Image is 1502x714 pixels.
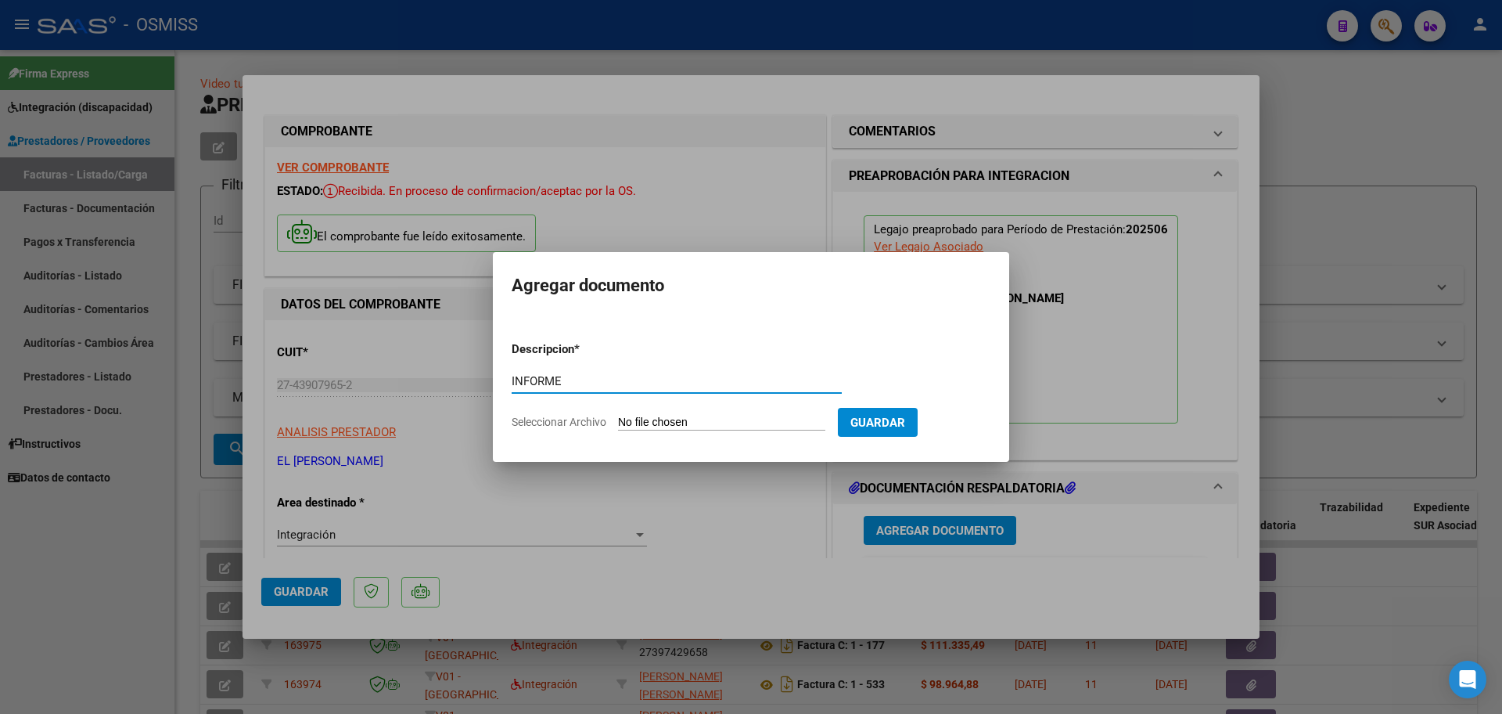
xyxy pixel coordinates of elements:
span: Guardar [850,416,905,430]
button: Guardar [838,408,918,437]
h2: Agregar documento [512,271,990,301]
p: Descripcion [512,341,656,359]
span: Seleccionar Archivo [512,416,606,428]
div: Open Intercom Messenger [1449,661,1486,698]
